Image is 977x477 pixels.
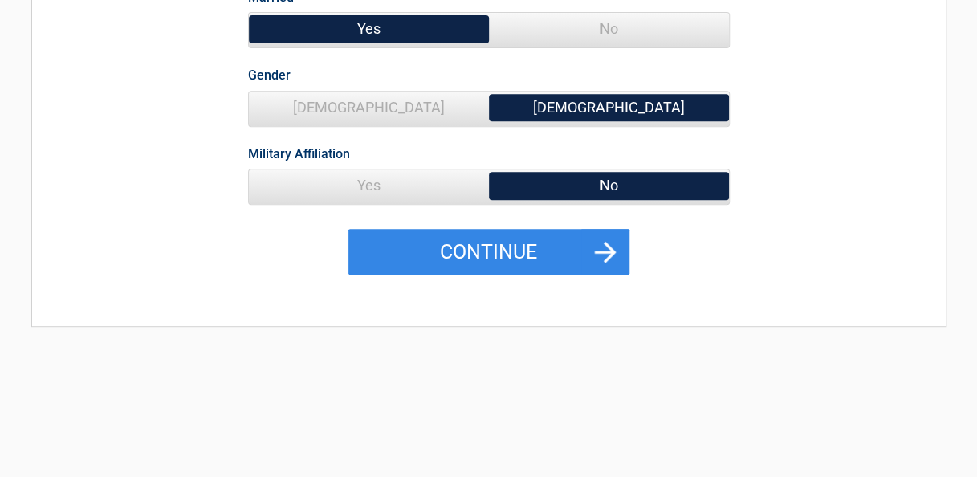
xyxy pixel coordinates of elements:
span: Yes [249,13,489,45]
label: Military Affiliation [248,143,350,165]
span: No [489,13,729,45]
span: Yes [249,169,489,202]
label: Gender [248,64,291,86]
span: [DEMOGRAPHIC_DATA] [249,92,489,124]
span: No [489,169,729,202]
button: Continue [348,229,629,275]
span: [DEMOGRAPHIC_DATA] [489,92,729,124]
